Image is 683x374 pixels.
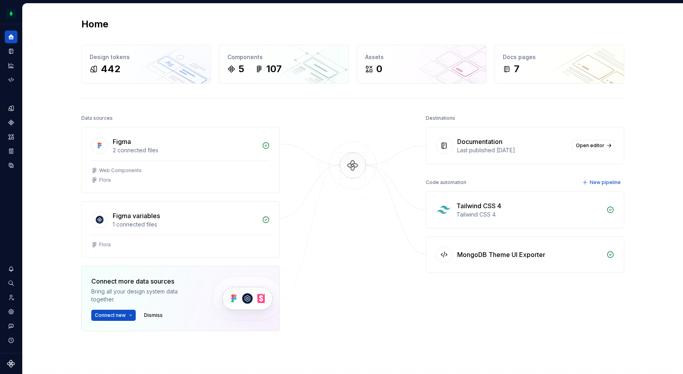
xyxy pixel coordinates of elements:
button: New pipeline [580,177,624,188]
svg: Supernova Logo [7,360,15,368]
span: Open editor [576,142,604,149]
button: Contact support [5,320,17,332]
a: Components5107 [219,45,349,84]
div: 1 connected files [113,221,257,228]
div: MongoDB Theme UI Exporter [457,250,545,259]
div: Assets [365,53,478,61]
a: Storybook stories [5,145,17,157]
div: Tailwind CSS 4 [456,211,602,219]
div: Tailwind CSS 4 [456,201,501,211]
div: Flora [99,177,111,183]
a: Code automation [5,73,17,86]
div: Design tokens [90,53,203,61]
img: c58756a3-8a29-4b4b-9d30-f654aac74528.png [6,9,16,19]
a: Design tokens [5,102,17,115]
div: 442 [101,63,120,75]
a: Analytics [5,59,17,72]
a: Invite team [5,291,17,304]
div: Figma variables [113,211,160,221]
div: Code automation [426,177,466,188]
a: Figma variables1 connected filesFlora [81,201,280,258]
a: Assets [5,130,17,143]
div: Web Components [99,167,142,174]
div: 7 [514,63,519,75]
div: Components [227,53,341,61]
a: Components [5,116,17,129]
a: Settings [5,305,17,318]
span: Dismiss [144,312,163,318]
span: Connect new [95,312,126,318]
div: Documentation [457,137,502,146]
div: 2 connected files [113,146,257,154]
button: Notifications [5,263,17,275]
div: Connect more data sources [91,276,198,286]
div: 0 [376,63,382,75]
span: New pipeline [590,179,621,186]
div: 5 [239,63,244,75]
a: Open editor [572,140,614,151]
a: Home [5,31,17,43]
h2: Home [81,18,108,31]
div: Last published [DATE] [457,146,568,154]
a: Figma2 connected filesWeb ComponentsFlora [81,127,280,193]
a: Data sources [5,159,17,172]
a: Assets0 [357,45,487,84]
div: 107 [266,63,282,75]
a: Design tokens442 [81,45,211,84]
div: Destinations [426,113,455,124]
button: Dismiss [140,310,166,321]
button: Search ⌘K [5,277,17,290]
a: Documentation [5,45,17,58]
a: Docs pages7 [494,45,624,84]
div: Data sources [81,113,113,124]
div: Figma [113,137,131,146]
div: Docs pages [503,53,616,61]
div: Flora [99,242,111,248]
button: Connect new [91,310,136,321]
div: Bring all your design system data together. [91,288,198,303]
